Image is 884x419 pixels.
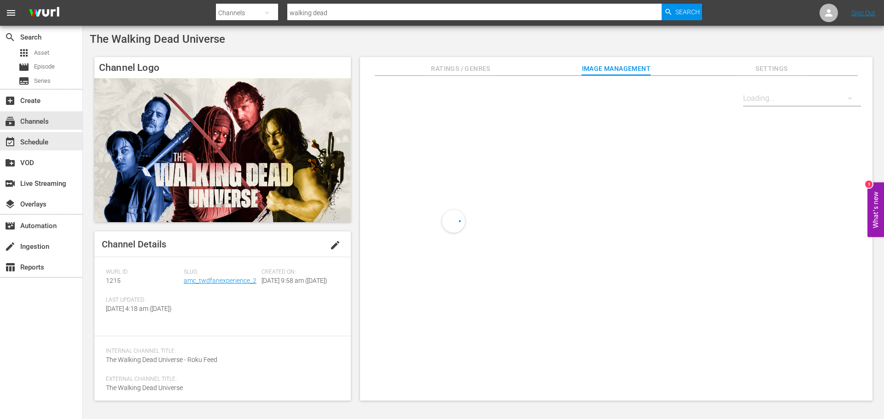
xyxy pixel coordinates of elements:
div: 1 [865,180,872,188]
span: 1215 [106,277,121,284]
span: Wurl ID: [106,269,179,276]
span: menu [6,7,17,18]
span: Slug: [184,269,257,276]
span: Internal Channel Title: [106,348,335,355]
span: [DATE] 9:58 am ([DATE]) [262,277,327,284]
span: Episode [18,62,29,73]
span: Created On: [262,269,335,276]
span: Settings [737,63,806,75]
span: VOD [5,157,16,168]
span: Asset [18,47,29,58]
span: Search [675,4,700,20]
button: edit [324,234,346,256]
h4: Channel Logo [94,57,351,78]
span: Ingestion [5,241,16,252]
span: Search [5,32,16,43]
span: Create [5,95,16,106]
span: The Walking Dead Universe [106,384,183,391]
a: amc_twdfanexperience_2 [184,277,256,284]
span: Series [34,76,51,86]
button: Open Feedback Widget [867,182,884,237]
span: Last Updated: [106,297,179,304]
span: Asset [34,48,49,57]
span: edit [330,240,341,251]
span: Ratings / Genres [426,63,495,75]
span: External Channel Title: [106,376,335,383]
a: Sign Out [851,9,875,17]
span: Automation [5,220,16,231]
span: The Walking Dead Universe [90,33,225,46]
span: Episode [34,62,55,71]
span: Overlays [5,199,16,210]
button: Search [662,4,702,20]
span: [DATE] 4:18 am ([DATE]) [106,305,172,312]
img: The Walking Dead Universe [94,78,351,222]
span: Reports [5,262,16,273]
span: Channel Details [102,239,166,250]
span: Image Management [582,63,651,75]
span: Live Streaming [5,178,16,189]
span: Series [18,75,29,86]
span: Channels [5,116,16,127]
img: ans4CAIJ8jUAAAAAAAAAAAAAAAAAAAAAAAAgQb4GAAAAAAAAAAAAAAAAAAAAAAAAJMjXAAAAAAAAAAAAAAAAAAAAAAAAgAT5G... [22,2,66,24]
span: Schedule [5,137,16,148]
span: The Walking Dead Universe - Roku Feed [106,356,217,363]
